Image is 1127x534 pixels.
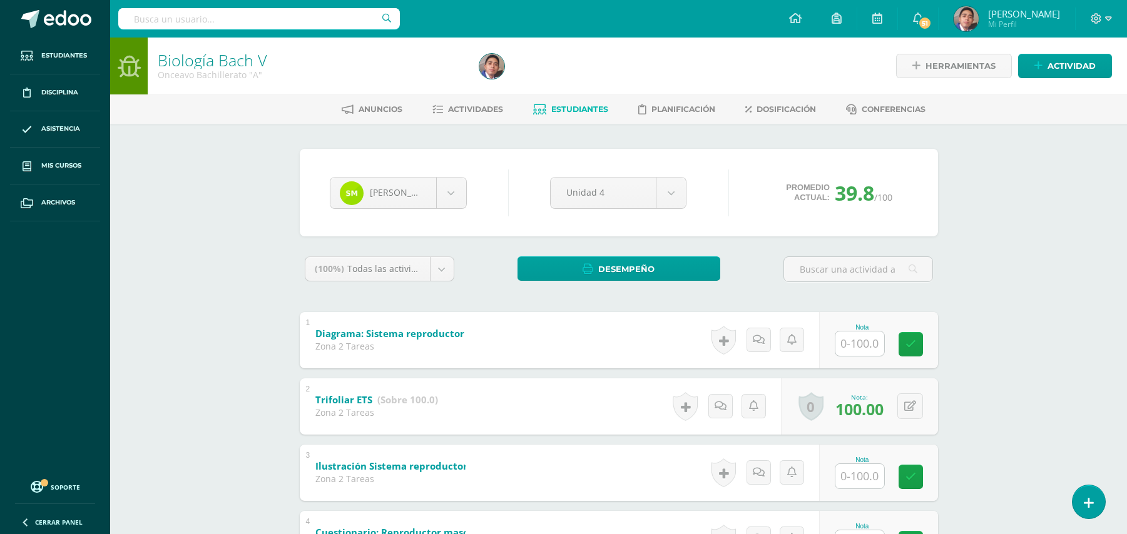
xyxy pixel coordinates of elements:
span: Conferencias [862,104,926,114]
a: Disciplina [10,74,100,111]
a: Anuncios [342,99,402,119]
a: Archivos [10,184,100,221]
span: [PERSON_NAME] [370,186,440,198]
a: (100%)Todas las actividades de esta unidad [305,257,454,281]
span: Anuncios [359,104,402,114]
a: Estudiantes [533,99,608,119]
span: Estudiantes [551,104,608,114]
a: 0 [798,392,824,421]
span: Actividades [448,104,503,114]
b: Diagrama: Sistema reproductor femenino [315,327,513,340]
div: Nota [835,456,890,463]
span: (100%) [315,263,344,275]
span: Soporte [51,483,80,491]
span: Actividad [1048,54,1096,78]
a: Mis cursos [10,148,100,184]
div: Zona 2 Tareas [315,406,438,418]
input: 0-100.0 [835,464,884,488]
span: /100 [874,191,892,203]
span: Mis cursos [41,161,81,171]
span: 51 [918,16,932,30]
span: Asistencia [41,124,80,134]
span: Disciplina [41,88,78,98]
div: Zona 2 Tareas [315,473,466,485]
a: Actividades [432,99,503,119]
span: Promedio actual: [786,183,830,203]
input: Buscar una actividad aquí... [784,257,932,281]
span: Unidad 4 [566,178,640,207]
a: Desempeño [518,256,720,281]
div: Nota [835,324,890,331]
input: 0-100.0 [835,331,884,356]
span: Archivos [41,198,75,208]
h1: Biología Bach V [158,51,464,69]
b: Ilustración Sistema reproductor femenino [315,460,516,472]
strong: (Sobre 100.0) [377,393,438,406]
span: Planificación [651,104,715,114]
span: Todas las actividades de esta unidad [347,263,502,275]
img: d626d921291a5e9c16e304e90b7731b6.png [340,181,364,205]
a: Planificación [638,99,715,119]
a: [PERSON_NAME] [330,178,466,208]
a: Herramientas [896,54,1012,78]
span: 100.00 [835,398,884,420]
span: Dosificación [757,104,816,114]
div: Zona 2 Tareas [315,340,466,352]
a: Actividad [1018,54,1112,78]
div: Nota [835,523,890,530]
div: Onceavo Bachillerato 'A' [158,69,464,81]
span: Estudiantes [41,51,87,61]
span: Mi Perfil [988,19,1060,29]
b: Trifoliar ETS [315,393,372,406]
a: Ilustración Sistema reproductor femenino [315,456,581,476]
a: Asistencia [10,111,100,148]
a: Unidad 4 [551,178,686,208]
img: 045b1e7a8ae5b45e72d08cce8d27521f.png [479,54,504,79]
a: Biología Bach V [158,49,267,71]
span: Desempeño [598,258,655,281]
span: [PERSON_NAME] [988,8,1060,20]
input: Busca un usuario... [118,8,400,29]
a: Trifoliar ETS (Sobre 100.0) [315,390,438,410]
div: Nota: [835,393,884,401]
img: 045b1e7a8ae5b45e72d08cce8d27521f.png [954,6,979,31]
span: Herramientas [926,54,996,78]
span: 39.8 [835,179,874,206]
a: Soporte [15,478,95,495]
a: Conferencias [846,99,926,119]
a: Estudiantes [10,38,100,74]
a: Diagrama: Sistema reproductor femenino [315,324,578,344]
a: Dosificación [745,99,816,119]
span: Cerrar panel [35,518,83,526]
